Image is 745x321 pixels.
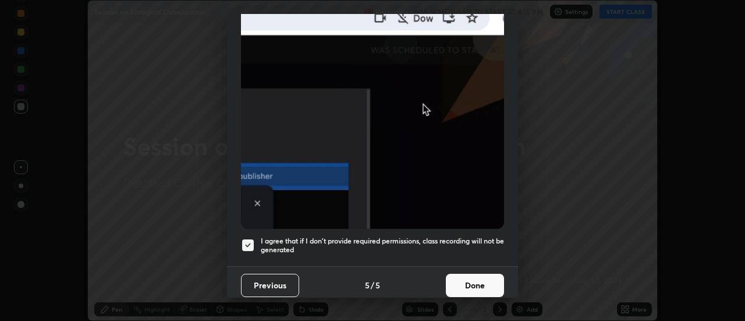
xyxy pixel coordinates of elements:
[371,279,374,291] h4: /
[261,237,504,255] h5: I agree that if I don't provide required permissions, class recording will not be generated
[365,279,370,291] h4: 5
[446,274,504,297] button: Done
[241,274,299,297] button: Previous
[375,279,380,291] h4: 5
